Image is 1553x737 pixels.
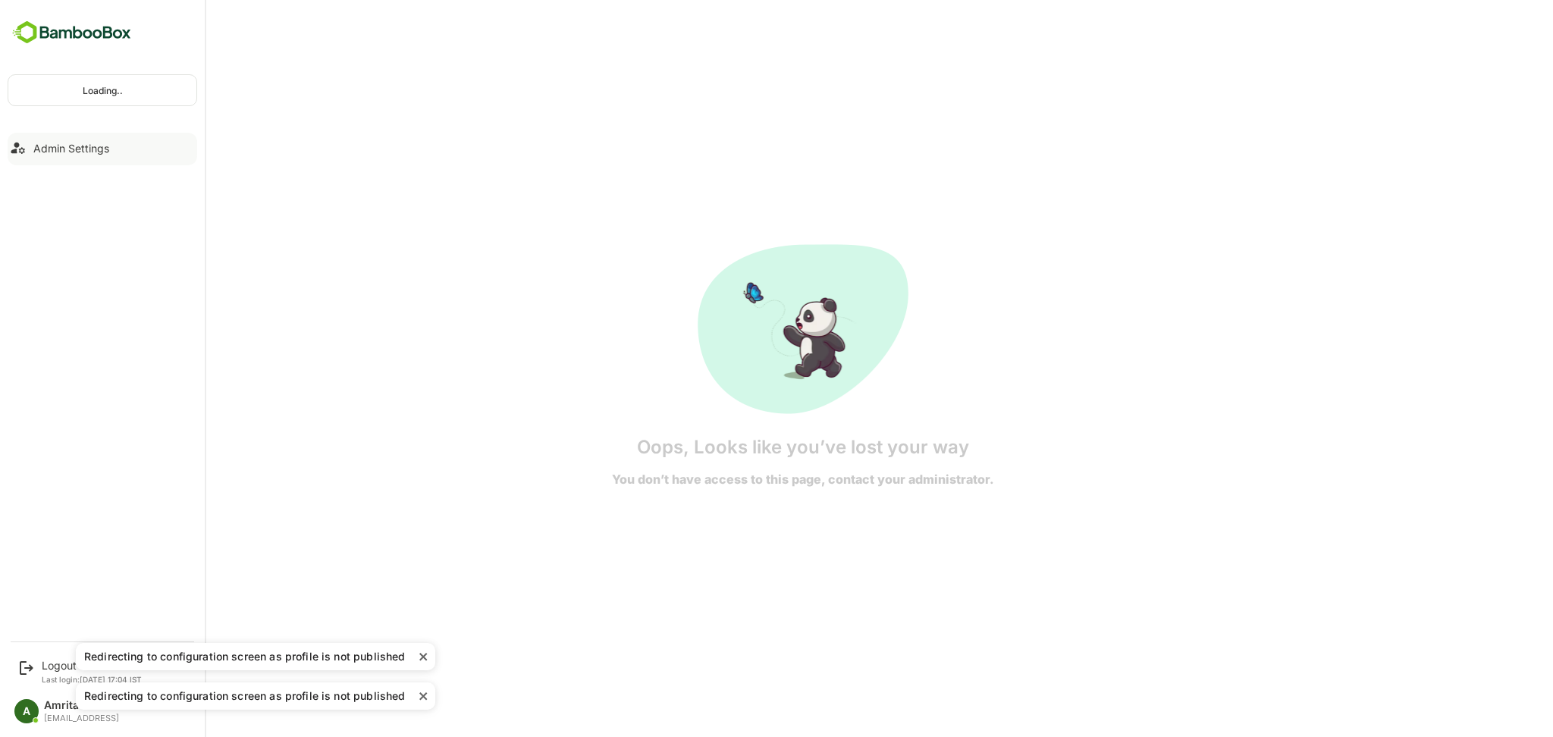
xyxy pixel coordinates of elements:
[83,649,419,664] div: Redirecting to configuration screen as profile is not published
[42,659,142,672] div: Logout
[698,244,909,413] img: No-Access
[44,713,119,723] div: [EMAIL_ADDRESS]
[8,75,196,105] div: Loading..
[637,435,969,459] h5: Oops, Looks like you’ve lost your way
[14,699,39,723] div: A
[42,675,142,684] p: Last login: [DATE] 17:04 IST
[44,699,119,712] div: Amrita
[83,688,419,704] div: Redirecting to configuration screen as profile is not published
[612,466,994,493] h6: You don’t have access to this page, contact your administrator.
[8,133,197,163] button: Admin Settings
[8,18,136,47] img: BambooboxFullLogoMark.5f36c76dfaba33ec1ec1367b70bb1252.svg
[33,142,109,155] div: Admin Settings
